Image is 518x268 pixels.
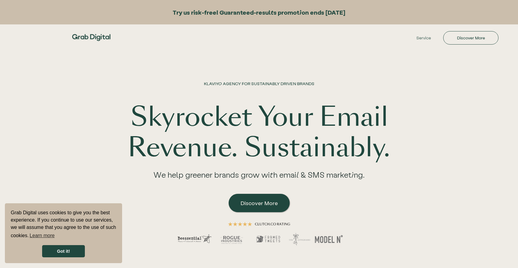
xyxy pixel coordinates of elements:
a: Discover More [443,31,498,45]
a: dismiss cookie message [42,245,85,257]
h1: KLAVIYO AGENCY FOR SUSTAINABLY DRIVEN BRANDS [204,81,314,99]
div: cookieconsent [5,203,122,263]
img: Grab Digital Logo [70,29,113,46]
a: learn more about cookies [29,231,56,240]
span: Grab Digital uses cookies to give you the best experience. If you continue to use our services, w... [11,209,116,240]
div: We help greener brands grow with email & SMS marketing. [141,163,377,191]
strong: Try us risk-free! Guaranteed-results promotion ends [DATE] [173,9,345,16]
a: Discover More [229,194,290,212]
img: hero image demonstrating a 5 star rating across multiple clients [168,212,351,258]
h1: Skyrocket Your Email Revenue. Sustainably. [122,102,396,163]
a: Service [407,29,440,47]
